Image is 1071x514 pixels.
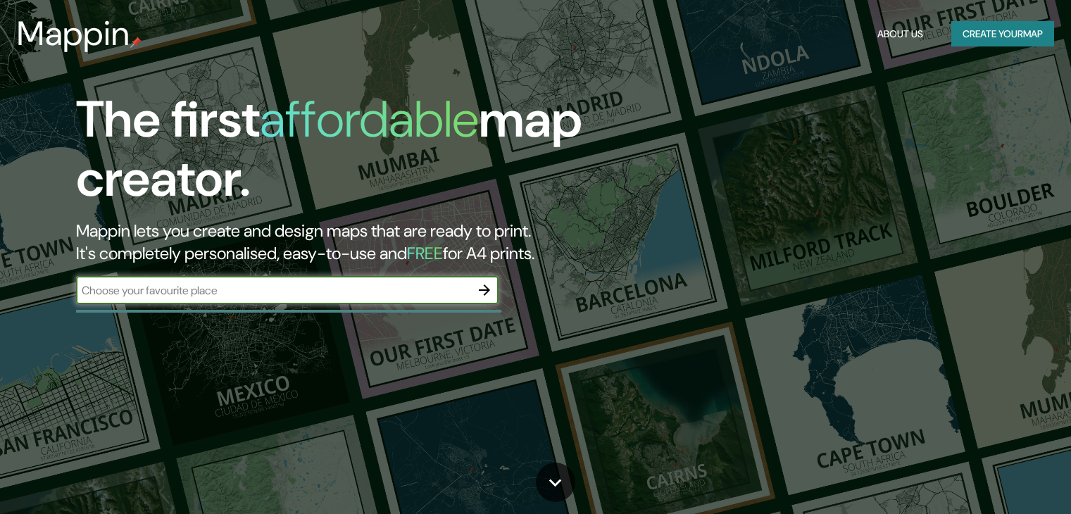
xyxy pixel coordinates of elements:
button: About Us [872,21,929,47]
h1: affordable [260,87,479,152]
img: mappin-pin [130,37,142,48]
h2: Mappin lets you create and design maps that are ready to print. It's completely personalised, eas... [76,220,612,265]
h3: Mappin [17,14,130,54]
input: Choose your favourite place [76,282,470,299]
h1: The first map creator. [76,90,612,220]
button: Create yourmap [951,21,1054,47]
h5: FREE [407,242,443,264]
